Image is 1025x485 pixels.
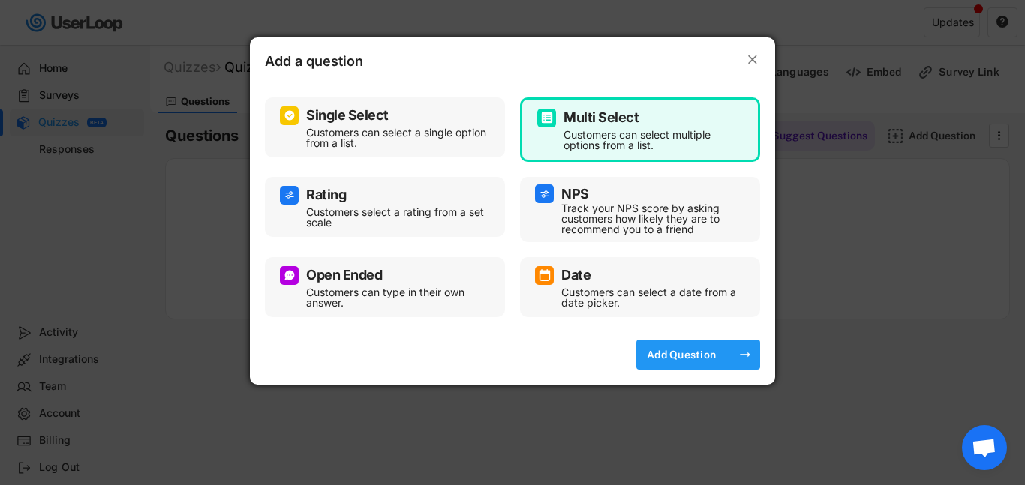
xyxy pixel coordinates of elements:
[284,189,296,201] img: AdjustIcon.svg
[748,52,757,67] text: 
[962,425,1007,470] div: Ouvrir le chat
[564,111,639,124] div: Multi Select
[306,207,486,228] div: Customers select a rating from a set scale
[306,268,382,282] div: Open Ended
[284,109,296,121] img: CircleTickMinorWhite.svg
[738,347,753,362] button: arrow_right_alt
[539,188,551,200] img: AdjustIcon.svg
[306,188,346,202] div: Rating
[539,269,551,281] img: CalendarMajor.svg
[265,52,415,75] div: Add a question
[561,203,741,235] div: Track your NPS score by asking customers how likely they are to recommend you to a friend
[564,130,739,151] div: Customers can select multiple options from a list.
[561,268,591,282] div: Date
[644,348,719,361] div: Add Question
[284,269,296,281] img: ConversationMinor.svg
[745,52,760,67] button: 
[541,112,553,124] img: ListMajor.svg
[306,287,486,308] div: Customers can type in their own answer.
[561,187,589,201] div: NPS
[561,287,741,308] div: Customers can select a date from a date picker.
[306,127,486,148] div: Customers can select a single option from a list.
[306,109,389,122] div: Single Select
